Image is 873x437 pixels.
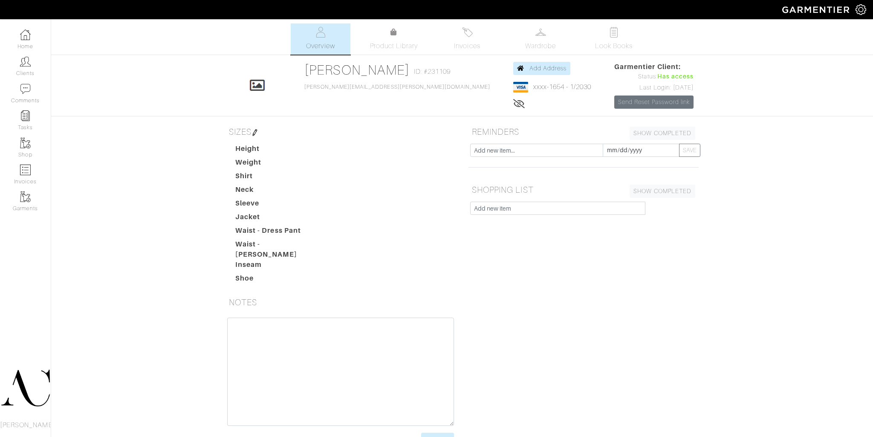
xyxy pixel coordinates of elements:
[20,165,31,175] img: orders-icon-0abe47150d42831381b5fb84f609e132dff9fe21cb692f30cb5eec754e2cba89.png
[535,27,546,38] img: wardrobe-487a4870c1b7c33e795ec22d11cfc2ed9d08956e64fb3008fe2437562e282088.svg
[533,83,592,91] a: xxxx-1654 - 1/2030
[20,191,31,202] img: garments-icon-b7da505a4dc4fd61783c78ac3ca0ef83fa9d6f193b1c9dc38574b1d14d53ca28.png
[20,29,31,40] img: dashboard-icon-dbcd8f5a0b271acd01030246c82b418ddd0df26cd7fceb0bd07c9910d44c42f6.png
[229,157,326,171] dt: Weight
[468,181,699,198] h5: SHOPPING LIST
[251,129,258,136] img: pen-cf24a1663064a2ec1b9c1bd2387e9de7a2fa800b781884d57f21acf72779bad2.png
[225,294,456,311] h5: NOTES
[229,185,326,198] dt: Neck
[20,56,31,67] img: clients-icon-6bae9207a08558b7cb47a8932f037763ab4055f8c8b6bfacd5dc20c3e0201464.png
[229,260,326,273] dt: Inseam
[229,273,326,287] dt: Shoe
[630,127,695,140] a: SHOW COMPLETED
[229,171,326,185] dt: Shirt
[525,41,556,51] span: Wardrobe
[370,41,418,51] span: Product Library
[614,83,694,93] div: Last Login: [DATE]
[20,110,31,121] img: reminder-icon-8004d30b9f0a5d33ae49ab947aed9ed385cf756f9e5892f1edd6e32f2345188e.png
[315,27,326,38] img: basicinfo-40fd8af6dae0f16599ec9e87c0ef1c0a1fdea2edbe929e3d69a839185d80c458.svg
[304,84,490,90] a: [PERSON_NAME][EMAIL_ADDRESS][PERSON_NAME][DOMAIN_NAME]
[513,62,571,75] a: Add Address
[679,144,700,157] button: SAVE
[778,2,856,17] img: garmentier-logo-header-white-b43fb05a5012e4ada735d5af1a66efaba907eab6374d6393d1fbf88cb4ef424d.png
[229,239,326,260] dt: Waist - [PERSON_NAME]
[513,82,528,93] img: visa-934b35602734be37eb7d5d7e5dbcd2044c359bf20a24dc3361ca3fa54326a8a7.png
[229,212,326,226] dt: Jacket
[657,72,694,81] span: Has access
[511,23,570,55] a: Wardrobe
[609,27,619,38] img: todo-9ac3debb85659649dc8f770b8b6100bb5dab4b48dedcbae339e5042a72dfd3cc.svg
[630,185,695,198] a: SHOW COMPLETED
[20,138,31,148] img: garments-icon-b7da505a4dc4fd61783c78ac3ca0ef83fa9d6f193b1c9dc38574b1d14d53ca28.png
[229,144,326,157] dt: Height
[229,198,326,212] dt: Sleeve
[364,27,424,51] a: Product Library
[414,67,451,77] span: ID: #231109
[529,65,567,72] span: Add Address
[470,144,603,157] input: Add new item...
[462,27,473,38] img: orders-27d20c2124de7fd6de4e0e44c1d41de31381a507db9b33961299e4e07d508b8c.svg
[225,123,456,140] h5: SIZES
[614,62,694,72] span: Garmentier Client:
[304,62,410,78] a: [PERSON_NAME]
[595,41,633,51] span: Look Books
[614,96,694,109] a: Send Reset Password link
[437,23,497,55] a: Invoices
[614,72,694,81] div: Status:
[470,202,645,215] input: Add new item
[20,84,31,94] img: comment-icon-a0a6a9ef722e966f86d9cbdc48e553b5cf19dbc54f86b18d962a5391bc8f6eb6.png
[229,226,326,239] dt: Waist - Dress Pant
[856,4,866,15] img: gear-icon-white-bd11855cb880d31180b6d7d6211b90ccbf57a29d726f0c71d8c61bd08dd39cc2.png
[306,41,335,51] span: Overview
[584,23,644,55] a: Look Books
[468,123,699,140] h5: REMINDERS
[454,41,480,51] span: Invoices
[291,23,350,55] a: Overview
